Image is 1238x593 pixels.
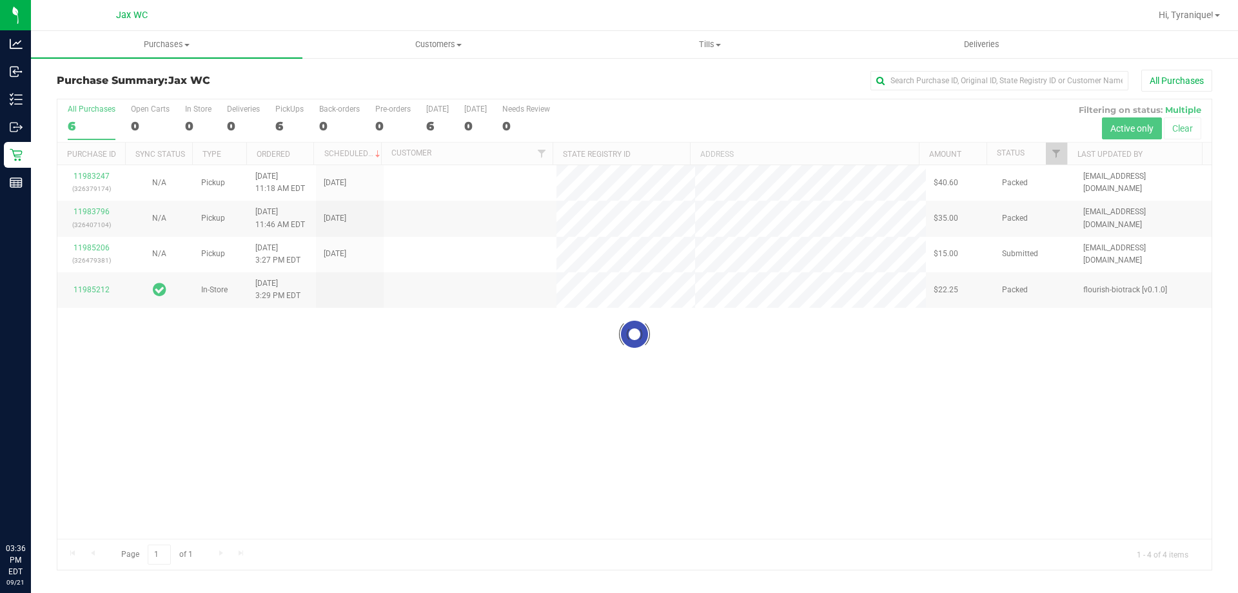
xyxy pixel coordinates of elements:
[302,31,574,58] a: Customers
[10,121,23,134] inline-svg: Outbound
[10,93,23,106] inline-svg: Inventory
[10,65,23,78] inline-svg: Inbound
[13,490,52,528] iframe: Resource center
[303,39,573,50] span: Customers
[947,39,1017,50] span: Deliveries
[10,37,23,50] inline-svg: Analytics
[1141,70,1212,92] button: All Purchases
[57,75,442,86] h3: Purchase Summary:
[31,39,302,50] span: Purchases
[6,578,25,587] p: 09/21
[116,10,148,21] span: Jax WC
[6,543,25,578] p: 03:36 PM EDT
[10,176,23,189] inline-svg: Reports
[575,39,845,50] span: Tills
[10,148,23,161] inline-svg: Retail
[870,71,1128,90] input: Search Purchase ID, Original ID, State Registry ID or Customer Name...
[846,31,1117,58] a: Deliveries
[31,31,302,58] a: Purchases
[574,31,845,58] a: Tills
[1159,10,1213,20] span: Hi, Tyranique!
[168,74,210,86] span: Jax WC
